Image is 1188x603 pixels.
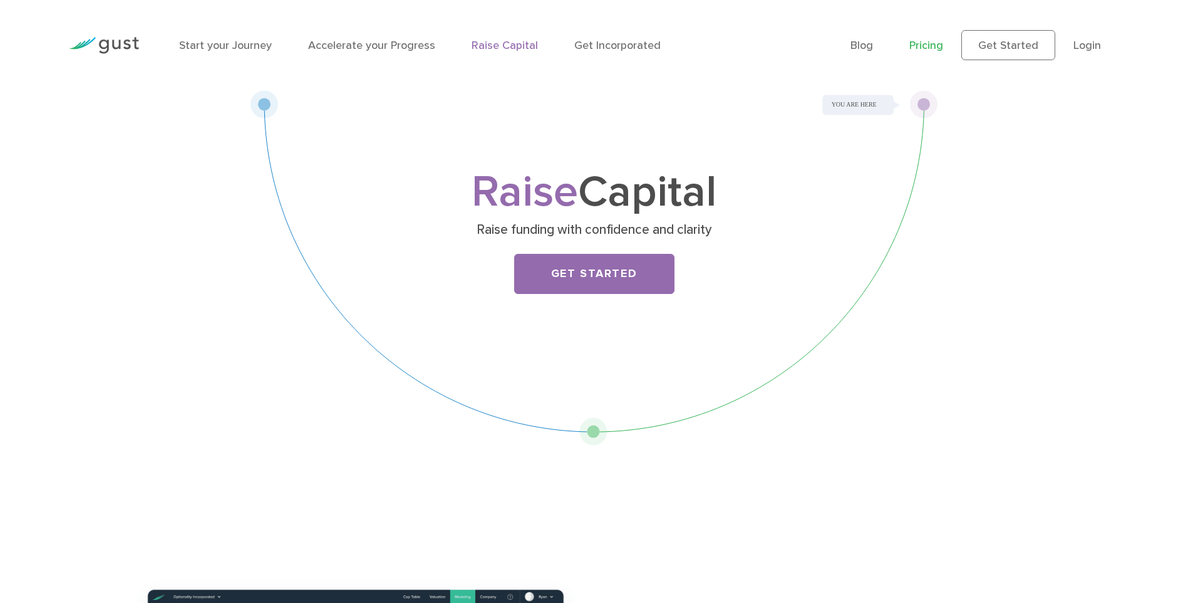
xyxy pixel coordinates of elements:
[179,39,272,52] a: Start your Journey
[850,39,873,52] a: Blog
[961,30,1055,60] a: Get Started
[1073,39,1101,52] a: Login
[514,254,674,294] a: Get Started
[472,39,538,52] a: Raise Capital
[909,39,943,52] a: Pricing
[347,172,842,212] h1: Capital
[69,37,139,54] img: Gust Logo
[351,221,837,239] p: Raise funding with confidence and clarity
[574,39,661,52] a: Get Incorporated
[308,39,435,52] a: Accelerate your Progress
[472,165,578,218] span: Raise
